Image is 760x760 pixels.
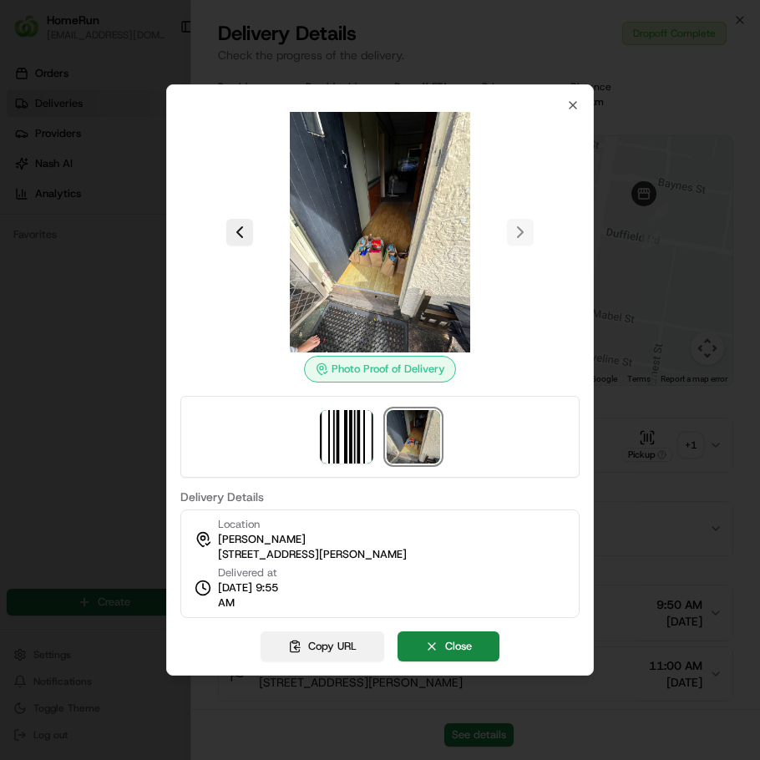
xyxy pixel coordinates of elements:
label: Delivery Details [180,491,580,503]
span: [STREET_ADDRESS][PERSON_NAME] [218,547,407,562]
img: barcode_scan_on_pickup image [320,410,373,464]
img: photo_proof_of_delivery image [260,112,500,352]
button: Copy URL [261,631,384,661]
span: [PERSON_NAME] [218,532,306,547]
span: Location [218,517,260,532]
button: Close [398,631,499,661]
span: Delivered at [218,565,295,580]
span: [DATE] 9:55 AM [218,580,295,611]
div: Photo Proof of Delivery [304,356,456,383]
img: photo_proof_of_delivery image [387,410,440,464]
